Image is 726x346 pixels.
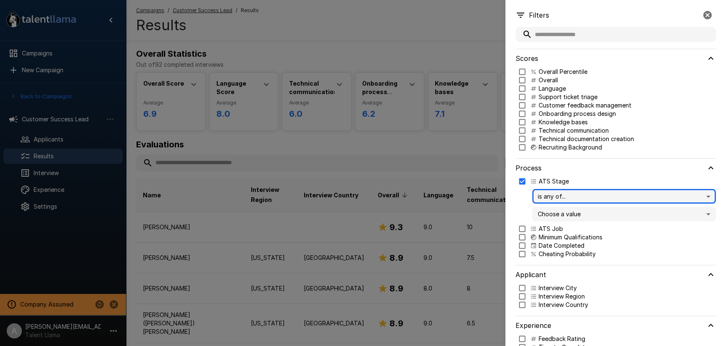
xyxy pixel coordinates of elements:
p: Customer feedback management [539,101,631,110]
p: ATS Stage [539,177,569,186]
h6: Scores [516,52,538,64]
p: Technical documentation creation [539,135,634,143]
p: Interview City [539,284,577,292]
p: Support ticket triage [539,93,597,101]
p: Filters [529,10,549,20]
p: Language [539,84,566,93]
p: Feedback Rating [539,335,585,343]
h6: Applicant [516,269,546,280]
p: Minimum Qualifications [539,233,602,241]
p: Choose a value [538,210,705,218]
p: Cheating Probability [539,250,596,258]
p: Onboarding process design [539,110,616,118]
p: Recruiting Background [539,143,602,152]
p: ATS Job [539,225,563,233]
p: Overall Percentile [539,68,587,76]
p: Interview Region [539,292,585,301]
p: Technical communication [539,126,609,135]
p: Overall [539,76,558,84]
p: Date Completed [539,241,584,250]
h6: Process [516,162,542,174]
h6: Experience [516,320,551,331]
p: Interview Country [539,301,588,309]
span: is any of... [538,192,705,201]
p: Knowledge bases [539,118,588,126]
